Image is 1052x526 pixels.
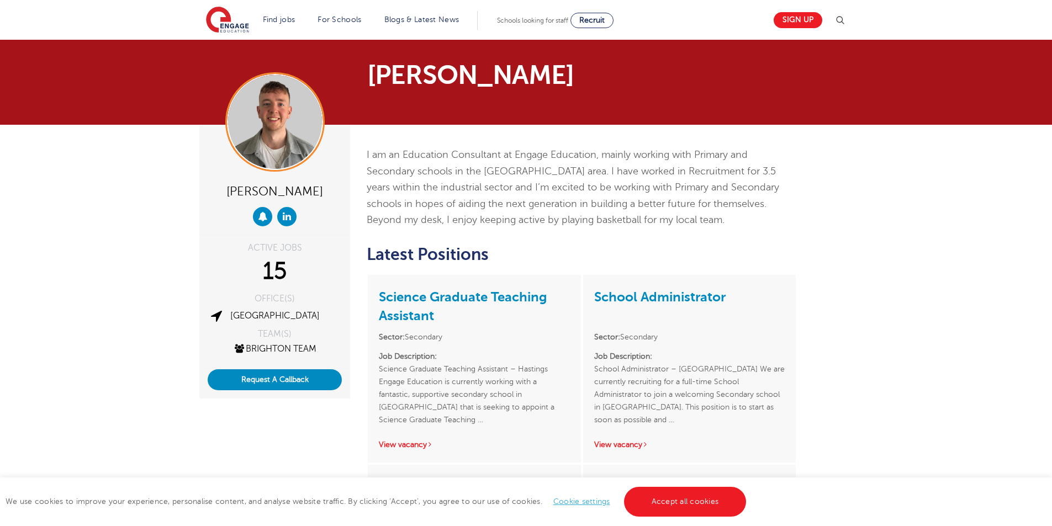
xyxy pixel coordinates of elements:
a: Blogs & Latest News [384,15,459,24]
strong: Job Description: [594,352,652,360]
div: TEAM(S) [208,330,342,338]
button: Request A Callback [208,369,342,390]
strong: Sector: [594,333,620,341]
a: For Schools [318,15,361,24]
h2: Latest Positions [367,245,797,264]
div: 15 [208,258,342,285]
a: Recruit [570,13,614,28]
li: Secondary [379,331,569,343]
h1: [PERSON_NAME] [367,62,630,88]
a: Sign up [774,12,822,28]
a: Cookie settings [553,497,610,506]
li: Secondary [594,331,785,343]
span: We use cookies to improve your experience, personalise content, and analyse website traffic. By c... [6,497,749,506]
p: Science Graduate Teaching Assistant – Hastings Engage Education is currently working with a fanta... [379,350,569,426]
span: Schools looking for staff [497,17,568,24]
p: School Administrator – [GEOGRAPHIC_DATA] We are currently recruiting for a full-time School Admin... [594,350,785,426]
a: Accept all cookies [624,487,747,517]
a: School Administrator [594,289,726,305]
strong: Job Description: [379,352,437,360]
a: Brighton Team [233,344,316,354]
img: Engage Education [206,7,249,34]
a: Find jobs [263,15,295,24]
a: [GEOGRAPHIC_DATA] [230,311,320,321]
div: OFFICE(S) [208,294,342,303]
span: Recruit [579,16,605,24]
a: View vacancy [379,440,433,449]
div: ACTIVE JOBS [208,243,342,252]
div: [PERSON_NAME] [208,180,342,201]
strong: Sector: [379,333,405,341]
a: View vacancy [594,440,648,449]
span: I am an Education Consultant at Engage Education, mainly working with Primary and Secondary schoo... [367,149,779,225]
a: Science Graduate Teaching Assistant [379,289,547,323]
